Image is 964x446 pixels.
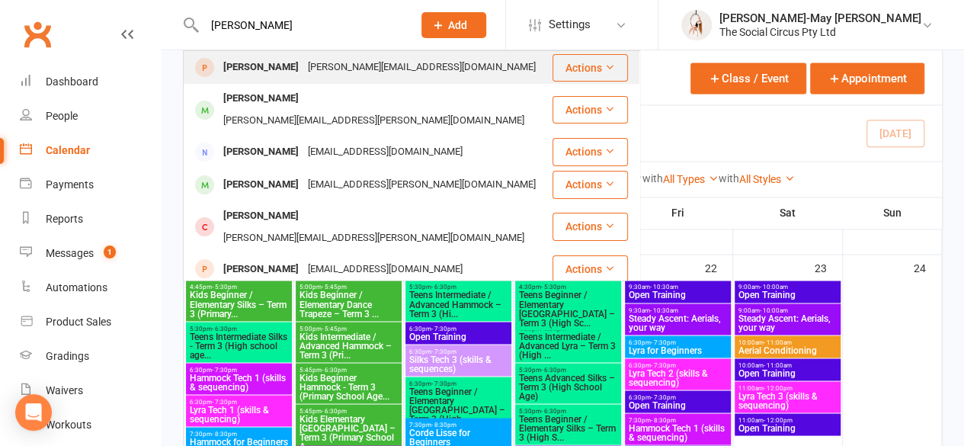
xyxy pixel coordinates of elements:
[738,313,837,332] span: Steady Ascent: Aerials, your way
[719,11,921,25] div: [PERSON_NAME]-May [PERSON_NAME]
[628,393,728,400] span: 6:30pm
[303,141,467,163] div: [EMAIL_ADDRESS][DOMAIN_NAME]
[650,306,678,313] span: - 10:30am
[219,258,303,281] div: [PERSON_NAME]
[219,141,303,163] div: [PERSON_NAME]
[46,75,98,88] div: Dashboard
[651,416,676,423] span: - 8:30pm
[299,284,399,290] span: 5:00pm
[20,305,161,339] a: Product Sales
[189,332,289,359] span: Teens Intermediate Silks - Term 3 (High school age...
[843,197,942,229] th: Sun
[552,96,628,124] button: Actions
[810,63,924,94] button: Appointment
[431,348,456,355] span: - 7:30pm
[431,325,456,332] span: - 7:30pm
[303,174,540,196] div: [EMAIL_ADDRESS][PERSON_NAME][DOMAIN_NAME]
[408,348,508,355] span: 6:30pm
[408,355,508,373] span: Silks Tech 3 (skills & sequences)
[299,407,399,414] span: 5:45pm
[552,54,628,82] button: Actions
[764,384,793,391] span: - 12:00pm
[541,284,566,290] span: - 5:30pm
[738,423,837,432] span: Open Training
[219,205,303,227] div: [PERSON_NAME]
[408,290,508,318] span: Teens Intermediate / Advanced Hammock – Term 3 (Hi...
[518,366,618,373] span: 5:30pm
[303,56,540,79] div: [PERSON_NAME][EMAIL_ADDRESS][DOMAIN_NAME]
[20,339,161,374] a: Gradings
[20,271,161,305] a: Automations
[628,361,728,368] span: 6:30pm
[431,421,456,428] span: - 8:30pm
[212,325,237,332] span: - 6:30pm
[738,416,837,423] span: 11:00am
[764,416,793,423] span: - 12:00pm
[738,290,837,300] span: Open Training
[628,400,728,409] span: Open Training
[651,339,676,345] span: - 7:30pm
[663,173,719,185] a: All Types
[20,133,161,168] a: Calendar
[299,373,399,400] span: Kids Beginner Hammock - Term 3 (Primary School Age...
[20,65,161,99] a: Dashboard
[651,393,676,400] span: - 7:30pm
[733,197,843,229] th: Sat
[738,339,837,345] span: 10:00am
[642,172,663,184] strong: with
[408,421,508,428] span: 7:30pm
[299,332,399,359] span: Kids Intermediate / Advanced Hammock – Term 3 (Pri...
[518,407,618,414] span: 5:30pm
[628,306,728,313] span: 9:30am
[212,398,237,405] span: - 7:30pm
[552,255,628,283] button: Actions
[421,12,486,38] button: Add
[623,197,733,229] th: Fri
[690,63,806,94] button: Class / Event
[628,284,728,290] span: 9:30am
[518,332,618,359] span: Teens Intermediate / Advanced Lyra – Term 3 (High ...
[518,284,618,290] span: 4:30pm
[46,213,83,225] div: Reports
[15,394,52,431] div: Open Intercom Messenger
[650,284,678,290] span: - 10:30am
[408,332,508,341] span: Open Training
[189,437,289,446] span: Hammock for Beginners
[628,416,728,423] span: 7:30pm
[738,368,837,377] span: Open Training
[303,258,467,281] div: [EMAIL_ADDRESS][DOMAIN_NAME]
[552,171,628,198] button: Actions
[322,284,347,290] span: - 5:45pm
[46,384,83,396] div: Waivers
[408,380,508,387] span: 6:30pm
[46,419,91,431] div: Workouts
[104,245,116,258] span: 1
[738,391,837,409] span: Lyra Tech 3 (skills & sequencing)
[299,290,399,318] span: Kids Beginner / Elementary Dance Trapeze – Term 3 ...
[408,387,508,423] span: Teens Beginner / Elementary [GEOGRAPHIC_DATA] – Term 3 (High...
[738,361,837,368] span: 10:00am
[212,430,237,437] span: - 8:30pm
[46,144,90,156] div: Calendar
[431,380,456,387] span: - 7:30pm
[189,325,289,332] span: 5:30pm
[705,255,732,280] div: 22
[46,316,111,328] div: Product Sales
[189,430,289,437] span: 7:30pm
[760,306,788,313] span: - 10:00am
[189,373,289,391] span: Hammock Tech 1 (skills & sequencing)
[628,313,728,332] span: Steady Ascent: Aerials, your way
[219,110,529,132] div: [PERSON_NAME][EMAIL_ADDRESS][PERSON_NAME][DOMAIN_NAME]
[189,398,289,405] span: 6:30pm
[431,284,456,290] span: - 6:30pm
[46,247,94,259] div: Messages
[219,88,303,110] div: [PERSON_NAME]
[20,236,161,271] a: Messages 1
[628,290,728,300] span: Open Training
[20,408,161,442] a: Workouts
[219,227,529,249] div: [PERSON_NAME][EMAIL_ADDRESS][PERSON_NAME][DOMAIN_NAME]
[212,366,237,373] span: - 7:30pm
[552,213,628,240] button: Actions
[219,174,303,196] div: [PERSON_NAME]
[189,290,289,318] span: Kids Beginner / Elementary Silks – Term 3 (Primary...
